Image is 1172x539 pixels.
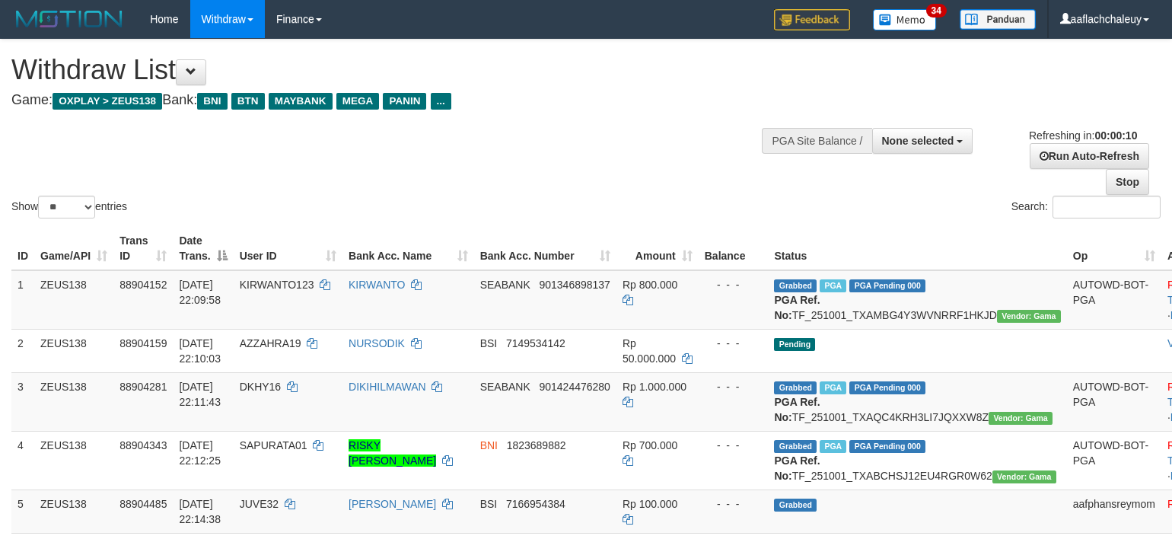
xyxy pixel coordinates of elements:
[11,372,34,431] td: 3
[623,498,677,510] span: Rp 100.000
[240,337,301,349] span: AZZAHRA19
[342,227,474,270] th: Bank Acc. Name: activate to sort column ascending
[240,498,279,510] span: JUVE32
[431,93,451,110] span: ...
[240,439,307,451] span: SAPURATA01
[705,336,763,351] div: - - -
[820,381,846,394] span: Marked by aaftrukkakada
[34,227,113,270] th: Game/API: activate to sort column ascending
[11,431,34,490] td: 4
[1067,431,1161,490] td: AUTOWD-BOT-PGA
[1067,270,1161,330] td: AUTOWD-BOT-PGA
[119,439,167,451] span: 88904343
[34,431,113,490] td: ZEUS138
[11,270,34,330] td: 1
[1067,372,1161,431] td: AUTOWD-BOT-PGA
[179,381,221,408] span: [DATE] 22:11:43
[349,337,405,349] a: NURSODIK
[383,93,426,110] span: PANIN
[623,381,686,393] span: Rp 1.000.000
[34,490,113,533] td: ZEUS138
[774,294,820,321] b: PGA Ref. No:
[240,381,281,393] span: DKHY16
[1067,490,1161,533] td: aafphansreymom
[480,337,498,349] span: BSI
[11,227,34,270] th: ID
[768,431,1066,490] td: TF_251001_TXABCHSJ12EU4RGR0W62
[234,227,342,270] th: User ID: activate to sort column ascending
[820,279,846,292] span: Marked by aaftrukkakada
[705,438,763,453] div: - - -
[774,279,817,292] span: Grabbed
[774,338,815,351] span: Pending
[11,93,766,108] h4: Game: Bank:
[882,135,954,147] span: None selected
[926,4,947,18] span: 34
[762,128,871,154] div: PGA Site Balance /
[1030,143,1149,169] a: Run Auto-Refresh
[705,277,763,292] div: - - -
[349,381,426,393] a: DIKIHILMAWAN
[480,279,530,291] span: SEABANK
[179,279,221,306] span: [DATE] 22:09:58
[774,454,820,482] b: PGA Ref. No:
[1011,196,1161,218] label: Search:
[616,227,699,270] th: Amount: activate to sort column ascending
[38,196,95,218] select: Showentries
[53,93,162,110] span: OXPLAY > ZEUS138
[336,93,380,110] span: MEGA
[849,381,925,394] span: PGA Pending
[269,93,333,110] span: MAYBANK
[1067,227,1161,270] th: Op: activate to sort column ascending
[11,329,34,372] td: 2
[474,227,616,270] th: Bank Acc. Number: activate to sort column ascending
[1029,129,1137,142] span: Refreshing in:
[231,93,265,110] span: BTN
[774,396,820,423] b: PGA Ref. No:
[119,498,167,510] span: 88904485
[768,270,1066,330] td: TF_251001_TXAMBG4Y3WVNRRF1HKJD
[774,381,817,394] span: Grabbed
[768,372,1066,431] td: TF_251001_TXAQC4KRH3LI7JQXXW8Z
[623,337,676,365] span: Rp 50.000.000
[179,439,221,467] span: [DATE] 22:12:25
[173,227,233,270] th: Date Trans.: activate to sort column descending
[539,381,610,393] span: Copy 901424476280 to clipboard
[34,372,113,431] td: ZEUS138
[768,227,1066,270] th: Status
[11,196,127,218] label: Show entries
[774,440,817,453] span: Grabbed
[997,310,1061,323] span: Vendor URL: https://trx31.1velocity.biz
[119,279,167,291] span: 88904152
[349,498,436,510] a: [PERSON_NAME]
[480,439,498,451] span: BNI
[349,439,436,467] a: RISKY [PERSON_NAME]
[774,499,817,512] span: Grabbed
[506,337,565,349] span: Copy 7149534142 to clipboard
[240,279,314,291] span: KIRWANTO123
[1094,129,1137,142] strong: 00:00:10
[849,440,925,453] span: PGA Pending
[705,496,763,512] div: - - -
[820,440,846,453] span: Marked by aafsreyleap
[34,329,113,372] td: ZEUS138
[119,381,167,393] span: 88904281
[849,279,925,292] span: PGA Pending
[872,128,973,154] button: None selected
[34,270,113,330] td: ZEUS138
[960,9,1036,30] img: panduan.png
[873,9,937,30] img: Button%20Memo.svg
[989,412,1053,425] span: Vendor URL: https://trx31.1velocity.biz
[349,279,405,291] a: KIRWANTO
[11,8,127,30] img: MOTION_logo.png
[992,470,1056,483] span: Vendor URL: https://trx31.1velocity.biz
[119,337,167,349] span: 88904159
[11,490,34,533] td: 5
[1053,196,1161,218] input: Search:
[623,279,677,291] span: Rp 800.000
[623,439,677,451] span: Rp 700.000
[774,9,850,30] img: Feedback.jpg
[197,93,227,110] span: BNI
[539,279,610,291] span: Copy 901346898137 to clipboard
[179,498,221,525] span: [DATE] 22:14:38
